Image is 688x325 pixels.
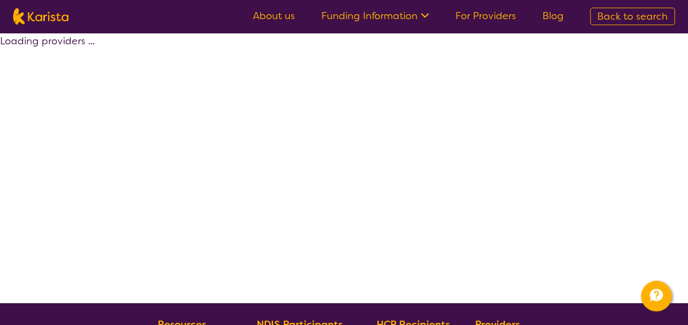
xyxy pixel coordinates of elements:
[641,281,672,311] button: Channel Menu
[542,9,564,22] a: Blog
[321,9,429,22] a: Funding Information
[597,10,668,23] span: Back to search
[253,9,295,22] a: About us
[590,8,675,25] a: Back to search
[13,8,68,25] img: Karista logo
[455,9,516,22] a: For Providers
